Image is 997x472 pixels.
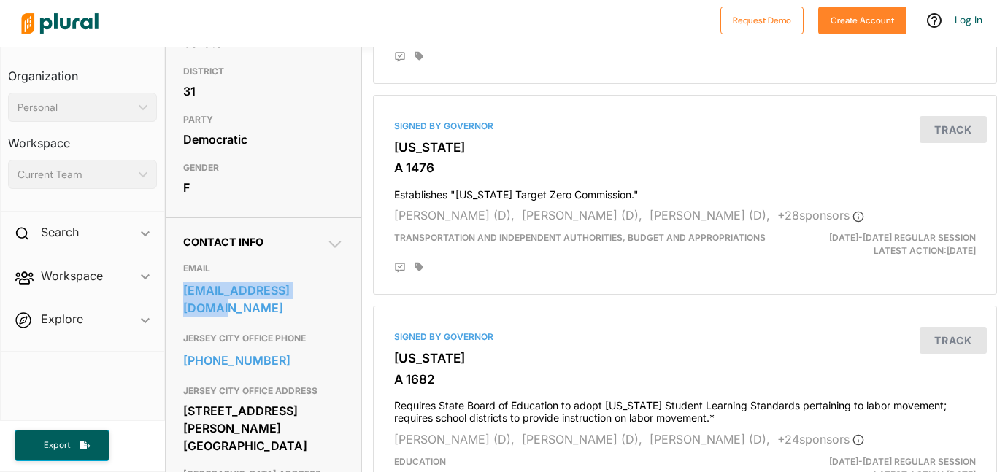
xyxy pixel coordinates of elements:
[394,120,976,133] div: Signed by Governor
[777,208,864,223] span: + 28 sponsor s
[394,372,976,387] h3: A 1682
[394,140,976,155] h3: [US_STATE]
[183,236,263,248] span: Contact Info
[415,51,423,61] div: Add tags
[183,349,344,371] a: [PHONE_NUMBER]
[183,330,344,347] h3: JERSEY CITY OFFICE PHONE
[394,351,976,365] h3: [US_STATE]
[183,279,344,319] a: [EMAIL_ADDRESS][DOMAIN_NAME]
[394,330,976,344] div: Signed by Governor
[394,51,406,63] div: Add Position Statement
[34,439,80,452] span: Export
[394,392,976,425] h4: Requires State Board of Education to adopt [US_STATE] Student Learning Standards pertaining to la...
[415,262,423,272] div: Add tags
[183,63,344,80] h3: DISTRICT
[183,382,344,400] h3: JERSEY CITY OFFICE ADDRESS
[18,167,133,182] div: Current Team
[650,208,770,223] span: [PERSON_NAME] (D),
[183,128,344,150] div: Democratic
[829,232,976,243] span: [DATE]-[DATE] Regular Session
[720,12,804,27] a: Request Demo
[522,432,642,446] span: [PERSON_NAME] (D),
[829,456,976,467] span: [DATE]-[DATE] Regular Session
[183,260,344,277] h3: EMAIL
[818,7,906,34] button: Create Account
[8,122,157,154] h3: Workspace
[18,100,133,115] div: Personal
[818,12,906,27] a: Create Account
[183,400,344,457] div: [STREET_ADDRESS][PERSON_NAME] [GEOGRAPHIC_DATA]
[183,177,344,198] div: F
[183,111,344,128] h3: PARTY
[920,116,987,143] button: Track
[777,432,864,446] span: + 24 sponsor s
[394,456,446,467] span: Education
[183,159,344,177] h3: GENDER
[394,160,976,175] h3: A 1476
[41,224,79,240] h2: Search
[650,432,770,446] span: [PERSON_NAME] (D),
[8,55,157,87] h3: Organization
[183,80,344,102] div: 31
[15,430,109,461] button: Export
[955,13,982,26] a: Log In
[394,432,515,446] span: [PERSON_NAME] (D),
[394,262,406,274] div: Add Position Statement
[522,208,642,223] span: [PERSON_NAME] (D),
[394,182,976,201] h4: Establishes "[US_STATE] Target Zero Commission."
[720,7,804,34] button: Request Demo
[920,327,987,354] button: Track
[394,208,515,223] span: [PERSON_NAME] (D),
[394,232,766,243] span: Transportation and Independent Authorities, Budget and Appropriations
[785,231,987,258] div: Latest Action: [DATE]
